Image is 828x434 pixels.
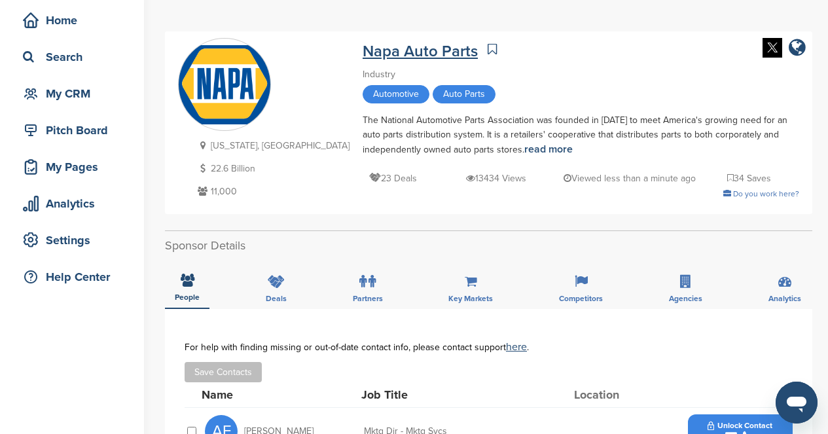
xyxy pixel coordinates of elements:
iframe: Button to launch messaging window [776,382,818,424]
span: Key Markets [448,295,493,302]
div: Help Center [20,265,131,289]
p: 34 Saves [727,170,771,187]
div: My Pages [20,155,131,179]
img: Sponsorpitch & Napa Auto Parts [179,45,270,124]
div: Home [20,9,131,32]
span: Competitors [559,295,603,302]
span: Deals [266,295,287,302]
a: Search [13,42,131,72]
a: Settings [13,225,131,255]
a: My Pages [13,152,131,182]
p: 22.6 Billion [194,160,350,177]
span: Automotive [363,85,429,103]
span: Partners [353,295,383,302]
div: Industry [363,67,799,82]
div: Location [574,389,672,401]
p: Viewed less than a minute ago [564,170,696,187]
img: Twitter white [763,38,782,58]
a: Analytics [13,189,131,219]
div: Settings [20,228,131,252]
p: [US_STATE], [GEOGRAPHIC_DATA] [194,137,350,154]
a: Home [13,5,131,35]
span: Auto Parts [433,85,495,103]
div: Analytics [20,192,131,215]
a: Napa Auto Parts [363,42,478,61]
a: read more [524,143,573,156]
span: Agencies [669,295,702,302]
p: 13434 Views [466,170,526,187]
div: My CRM [20,82,131,105]
p: 11,000 [194,183,350,200]
span: People [175,293,200,301]
div: Pitch Board [20,118,131,142]
a: Pitch Board [13,115,131,145]
div: For help with finding missing or out-of-date contact info, please contact support . [185,342,793,352]
h2: Sponsor Details [165,237,812,255]
a: company link [789,38,806,60]
div: The National Automotive Parts Association was founded in [DATE] to meet America's growing need fo... [363,113,799,157]
a: Do you work here? [723,189,799,198]
div: Search [20,45,131,69]
div: Job Title [361,389,558,401]
a: Help Center [13,262,131,292]
span: Analytics [768,295,801,302]
p: 23 Deals [369,170,417,187]
a: My CRM [13,79,131,109]
button: Save Contacts [185,362,262,382]
a: here [506,340,527,353]
div: Name [202,389,346,401]
span: Do you work here? [733,189,799,198]
span: Unlock Contact [708,421,772,430]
